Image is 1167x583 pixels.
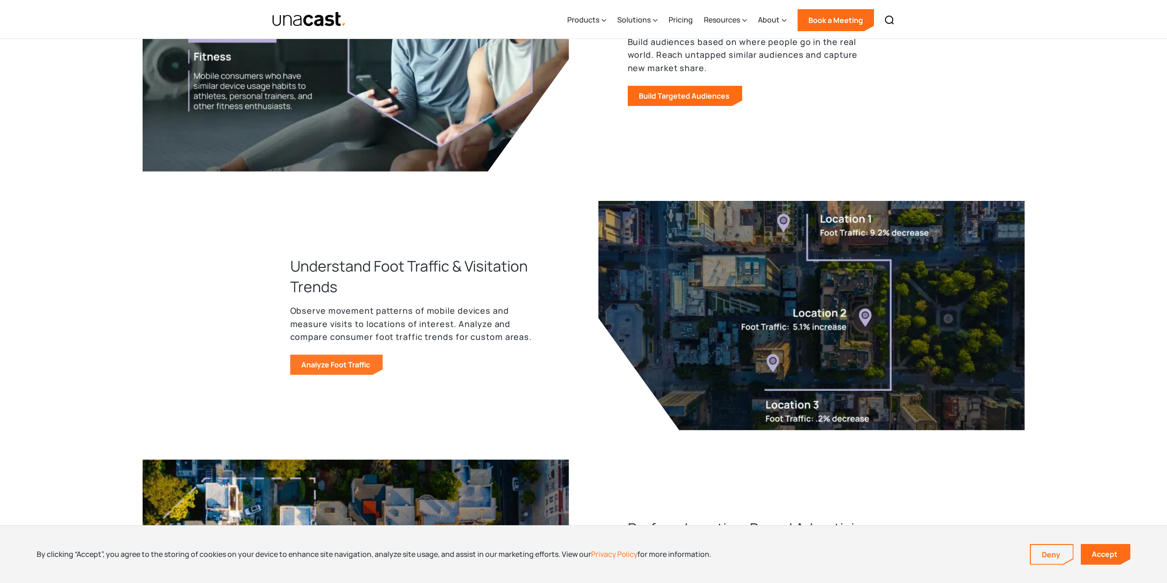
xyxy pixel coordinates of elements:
div: Resources [704,14,740,25]
div: Solutions [617,1,658,39]
a: Book a Meeting [797,9,874,31]
img: A top-down view of a city, with three locations connected by a path, showing their foot traffic d... [598,201,1025,430]
div: By clicking “Accept”, you agree to the storing of cookies on your device to enhance site navigati... [37,549,711,559]
h3: Understand Foot Traffic & Visitation Trends [290,256,540,296]
img: Search icon [884,15,895,26]
div: Products [567,1,606,39]
p: Observe movement patterns of mobile devices and measure visits to locations of interest. Analyze ... [290,304,540,344]
div: About [758,1,786,39]
div: About [758,14,780,25]
p: Build audiences based on where people go in the real world. Reach untapped similar audiences and ... [628,35,877,75]
a: Accept [1081,544,1130,565]
div: Resources [704,1,747,39]
a: Deny [1031,545,1073,564]
a: Privacy Policy [591,549,637,559]
a: home [272,11,347,28]
a: Pricing [669,1,693,39]
div: Products [567,14,599,25]
a: Build Targeted Audiences [628,86,742,106]
a: Analyze Foot Traffic [290,355,383,375]
img: Unacast text logo [272,11,347,28]
div: Solutions [617,14,651,25]
h3: Perform Location-Based Advertising [628,518,872,539]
